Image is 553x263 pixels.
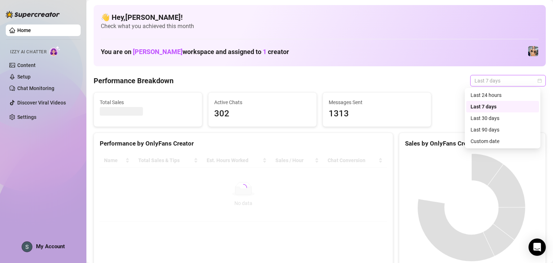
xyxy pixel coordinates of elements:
a: Chat Monitoring [17,85,54,91]
img: Veronica [528,46,538,56]
span: Izzy AI Chatter [10,49,46,55]
img: AI Chatter [49,46,60,56]
div: Custom date [471,137,535,145]
div: Last 30 days [466,112,539,124]
div: Last 30 days [471,114,535,122]
h4: Performance Breakdown [94,76,174,86]
span: 302 [214,107,311,121]
span: Total Sales [100,98,196,106]
div: Performance by OnlyFans Creator [100,139,387,148]
a: Settings [17,114,36,120]
a: Content [17,62,36,68]
span: Messages Sent [329,98,425,106]
span: Last 7 days [475,75,541,86]
div: Sales by OnlyFans Creator [405,139,540,148]
div: Last 90 days [466,124,539,135]
span: Check what you achieved this month [101,22,539,30]
a: Setup [17,74,31,80]
a: Home [17,27,31,33]
div: Last 24 hours [466,89,539,101]
h4: 👋 Hey, [PERSON_NAME] ! [101,12,539,22]
div: Last 90 days [471,126,535,134]
span: 1 [263,48,266,55]
span: loading [238,183,248,193]
a: Discover Viral Videos [17,100,66,106]
span: calendar [538,79,542,83]
div: Last 7 days [466,101,539,112]
span: Active Chats [214,98,311,106]
img: ACg8ocI54vOEVp85EbfA3oqEjvcCmrdOcQROE-87nVpSsnHu2GZ2Lg=s96-c [22,242,32,252]
div: Last 24 hours [471,91,535,99]
span: My Account [36,243,65,250]
img: logo-BBDzfeDw.svg [6,11,60,18]
span: [PERSON_NAME] [133,48,183,55]
div: Open Intercom Messenger [529,239,546,256]
div: Last 7 days [471,103,535,111]
span: 1313 [329,107,425,121]
h1: You are on workspace and assigned to creator [101,48,289,56]
div: Custom date [466,135,539,147]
